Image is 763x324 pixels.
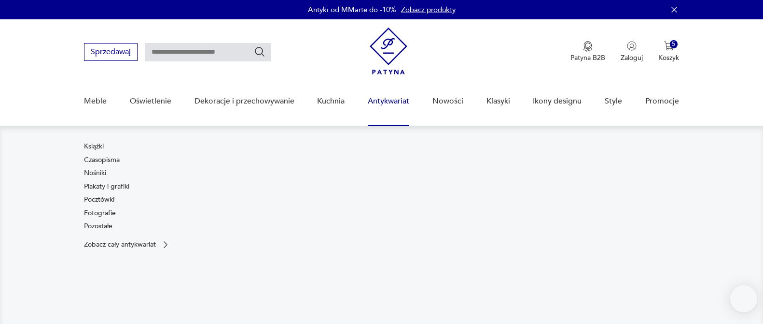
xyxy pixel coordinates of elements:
a: Antykwariat [368,83,409,120]
p: Patyna B2B [570,53,605,62]
img: Ikonka użytkownika [627,41,637,51]
button: Sprzedawaj [84,43,138,61]
a: Klasyki [486,83,510,120]
img: Ikona medalu [583,41,593,52]
a: Sprzedawaj [84,49,138,56]
p: Zobacz cały antykwariat [84,241,156,248]
a: Czasopisma [84,155,120,165]
a: Kuchnia [317,83,345,120]
iframe: Smartsupp widget button [730,285,757,312]
a: Fotografie [84,208,116,218]
img: Ikona koszyka [664,41,674,51]
img: Patyna - sklep z meblami i dekoracjami vintage [370,28,407,74]
a: Nośniki [84,168,106,178]
button: 5Koszyk [658,41,679,62]
button: Szukaj [254,46,265,58]
a: Nowości [432,83,463,120]
a: Style [605,83,622,120]
a: Zobacz produkty [401,5,456,15]
a: Dekoracje i przechowywanie [194,83,294,120]
a: Plakaty i grafiki [84,182,129,191]
a: Ikona medaluPatyna B2B [570,41,605,62]
img: c8a9187830f37f141118a59c8d49ce82.jpg [387,142,680,322]
div: 5 [670,40,678,48]
a: Ikony designu [533,83,582,120]
p: Zaloguj [621,53,643,62]
a: Meble [84,83,107,120]
a: Pocztówki [84,195,114,205]
a: Książki [84,142,104,151]
a: Promocje [645,83,679,120]
a: Zobacz cały antykwariat [84,240,170,250]
a: Pozostałe [84,221,112,231]
a: Oświetlenie [130,83,171,120]
p: Antyki od MMarte do -10% [308,5,396,15]
button: Zaloguj [621,41,643,62]
p: Koszyk [658,53,679,62]
button: Patyna B2B [570,41,605,62]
